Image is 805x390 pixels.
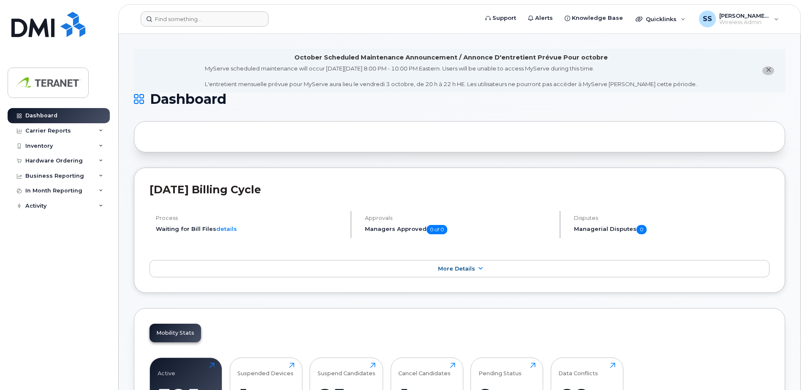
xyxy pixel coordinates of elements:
a: details [216,225,237,232]
div: Active [158,363,175,376]
div: Suspend Candidates [318,363,375,376]
div: Suspended Devices [237,363,294,376]
h4: Approvals [365,215,552,221]
span: Dashboard [150,93,226,106]
span: More Details [438,265,475,272]
h2: [DATE] Billing Cycle [150,183,770,196]
span: 0 [636,225,647,234]
div: MyServe scheduled maintenance will occur [DATE][DATE] 8:00 PM - 10:00 PM Eastern. Users will be u... [205,65,697,88]
span: 0 of 0 [427,225,447,234]
div: Cancel Candidates [398,363,451,376]
h5: Managers Approved [365,225,552,234]
h4: Process [156,215,343,221]
h4: Disputes [574,215,770,221]
div: October Scheduled Maintenance Announcement / Annonce D'entretient Prévue Pour octobre [294,53,608,62]
button: close notification [762,66,774,75]
li: Waiting for Bill Files [156,225,343,233]
div: Pending Status [479,363,522,376]
h5: Managerial Disputes [574,225,770,234]
div: Data Conflicts [558,363,598,376]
